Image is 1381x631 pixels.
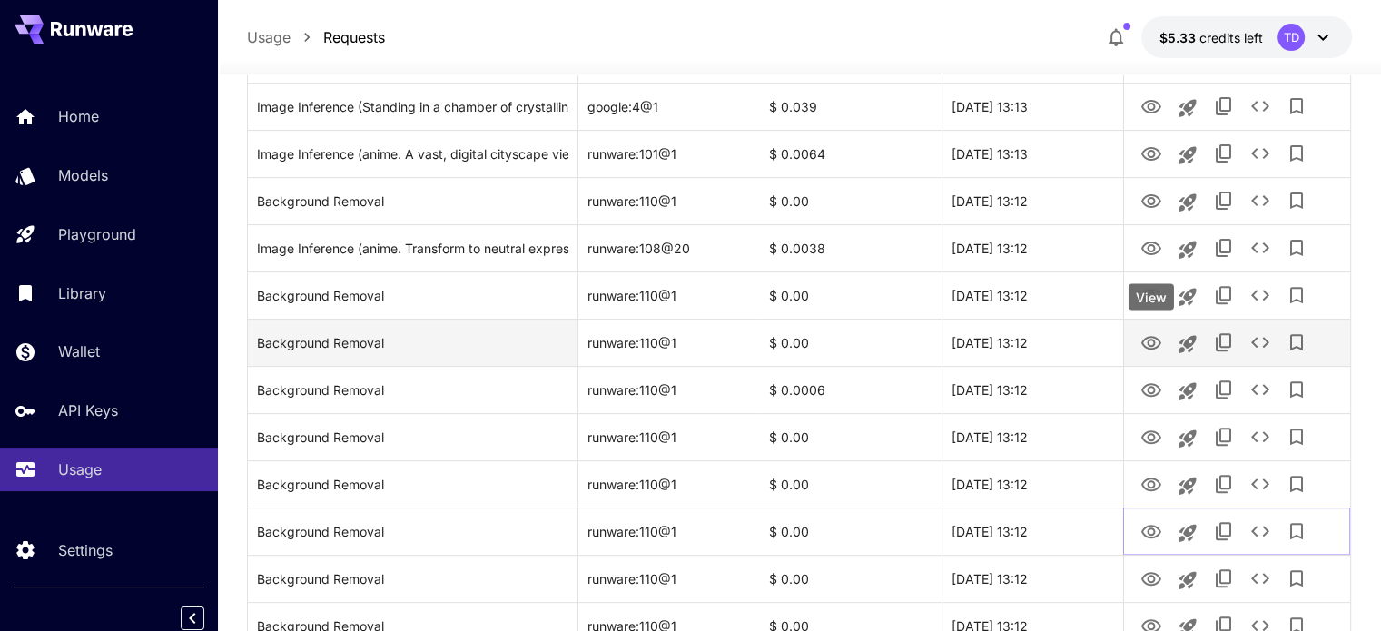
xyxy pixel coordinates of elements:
[58,340,100,362] p: Wallet
[1278,324,1315,360] button: Add to library
[1278,277,1315,313] button: Add to library
[942,555,1123,602] div: 03 Oct, 2025 13:12
[1278,88,1315,124] button: Add to library
[578,130,760,177] div: runware:101@1
[247,26,385,48] nav: breadcrumb
[1206,182,1242,219] button: Copy TaskUUID
[1206,419,1242,455] button: Copy TaskUUID
[1169,373,1206,409] button: Launch in playground
[1133,418,1169,455] button: View
[1169,279,1206,315] button: Launch in playground
[760,508,942,555] div: $ 0.00
[1133,229,1169,266] button: View
[1159,30,1199,45] span: $5.33
[257,320,568,366] div: Click to copy prompt
[760,271,942,319] div: $ 0.00
[1277,24,1305,51] div: TD
[1169,515,1206,551] button: Launch in playground
[1133,87,1169,124] button: View
[1169,184,1206,221] button: Launch in playground
[1133,323,1169,360] button: View
[942,366,1123,413] div: 03 Oct, 2025 13:12
[1169,90,1206,126] button: Launch in playground
[1242,230,1278,266] button: See details
[942,130,1123,177] div: 03 Oct, 2025 13:13
[323,26,385,48] a: Requests
[1278,513,1315,549] button: Add to library
[578,413,760,460] div: runware:110@1
[257,367,568,413] div: Click to copy prompt
[1169,468,1206,504] button: Launch in playground
[1206,466,1242,502] button: Copy TaskUUID
[58,399,118,421] p: API Keys
[760,413,942,460] div: $ 0.00
[1242,324,1278,360] button: See details
[942,177,1123,224] div: 03 Oct, 2025 13:12
[1242,135,1278,172] button: See details
[1206,513,1242,549] button: Copy TaskUUID
[257,272,568,319] div: Click to copy prompt
[1133,134,1169,172] button: View
[257,556,568,602] div: Click to copy prompt
[1278,371,1315,408] button: Add to library
[760,555,942,602] div: $ 0.00
[58,539,113,561] p: Settings
[760,83,942,130] div: $ 0.039
[1133,512,1169,549] button: View
[1133,370,1169,408] button: View
[1206,277,1242,313] button: Copy TaskUUID
[942,508,1123,555] div: 03 Oct, 2025 13:12
[1169,137,1206,173] button: Launch in playground
[1169,326,1206,362] button: Launch in playground
[1242,466,1278,502] button: See details
[1169,232,1206,268] button: Launch in playground
[257,178,568,224] div: Click to copy prompt
[257,84,568,130] div: Click to copy prompt
[247,26,291,48] p: Usage
[257,131,568,177] div: Click to copy prompt
[1278,419,1315,455] button: Add to library
[1199,30,1263,45] span: credits left
[257,414,568,460] div: Click to copy prompt
[578,319,760,366] div: runware:110@1
[1206,230,1242,266] button: Copy TaskUUID
[942,319,1123,366] div: 03 Oct, 2025 13:12
[58,282,106,304] p: Library
[257,508,568,555] div: Click to copy prompt
[578,366,760,413] div: runware:110@1
[578,83,760,130] div: google:4@1
[1133,465,1169,502] button: View
[1206,324,1242,360] button: Copy TaskUUID
[578,508,760,555] div: runware:110@1
[942,460,1123,508] div: 03 Oct, 2025 13:12
[257,461,568,508] div: Click to copy prompt
[1278,230,1315,266] button: Add to library
[760,460,942,508] div: $ 0.00
[942,83,1123,130] div: 03 Oct, 2025 13:13
[1242,560,1278,596] button: See details
[1278,560,1315,596] button: Add to library
[1278,135,1315,172] button: Add to library
[58,164,108,186] p: Models
[58,105,99,127] p: Home
[1206,371,1242,408] button: Copy TaskUUID
[1159,28,1263,47] div: $5.33188
[760,366,942,413] div: $ 0.0006
[1206,135,1242,172] button: Copy TaskUUID
[1242,513,1278,549] button: See details
[578,224,760,271] div: runware:108@20
[578,177,760,224] div: runware:110@1
[1242,277,1278,313] button: See details
[1206,560,1242,596] button: Copy TaskUUID
[760,130,942,177] div: $ 0.0064
[1133,559,1169,596] button: View
[1133,276,1169,313] button: View
[181,606,204,630] button: Collapse sidebar
[942,224,1123,271] div: 03 Oct, 2025 13:12
[942,413,1123,460] div: 03 Oct, 2025 13:12
[1129,283,1174,310] div: View
[578,271,760,319] div: runware:110@1
[1278,466,1315,502] button: Add to library
[58,458,102,480] p: Usage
